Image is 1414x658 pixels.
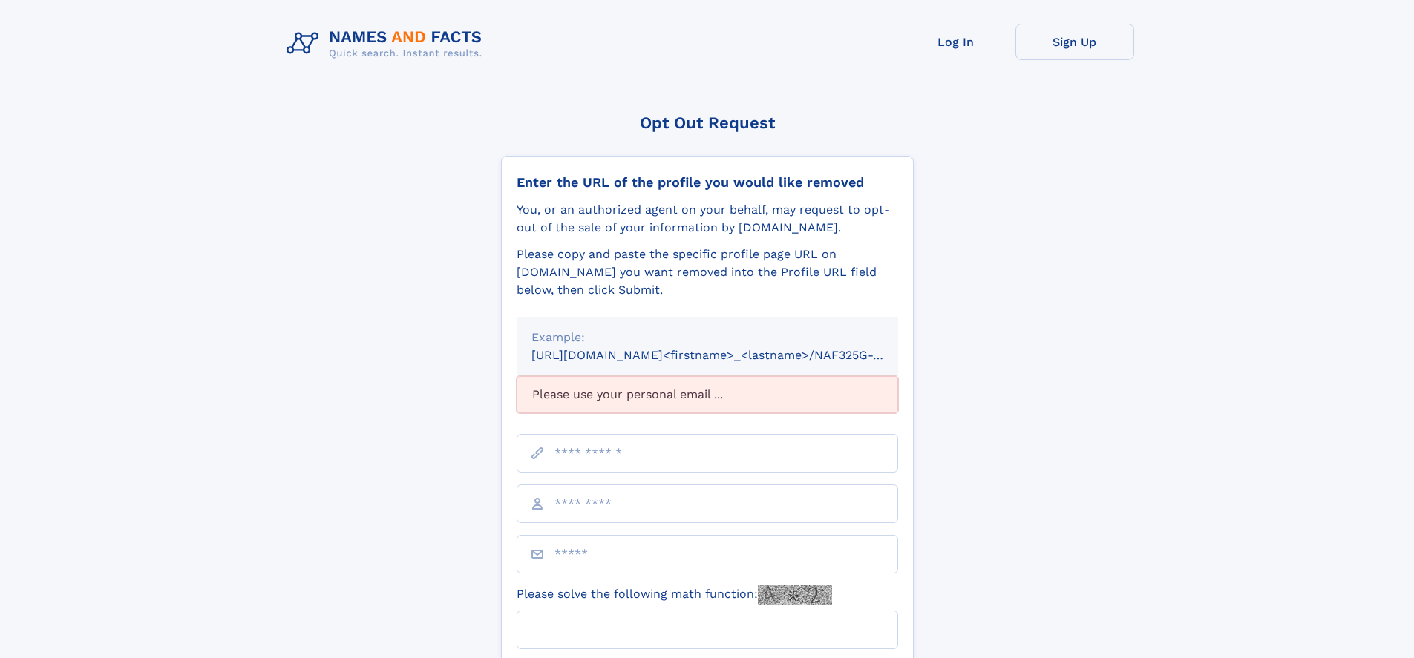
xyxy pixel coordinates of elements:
a: Sign Up [1015,24,1134,60]
div: Enter the URL of the profile you would like removed [517,174,898,191]
div: Please copy and paste the specific profile page URL on [DOMAIN_NAME] you want removed into the Pr... [517,246,898,299]
div: You, or an authorized agent on your behalf, may request to opt-out of the sale of your informatio... [517,201,898,237]
a: Log In [897,24,1015,60]
div: Please use your personal email ... [517,376,898,413]
label: Please solve the following math function: [517,585,832,605]
img: Logo Names and Facts [281,24,494,64]
small: [URL][DOMAIN_NAME]<firstname>_<lastname>/NAF325G-xxxxxxxx [531,348,926,362]
div: Example: [531,329,883,346]
div: Opt Out Request [501,113,914,132]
